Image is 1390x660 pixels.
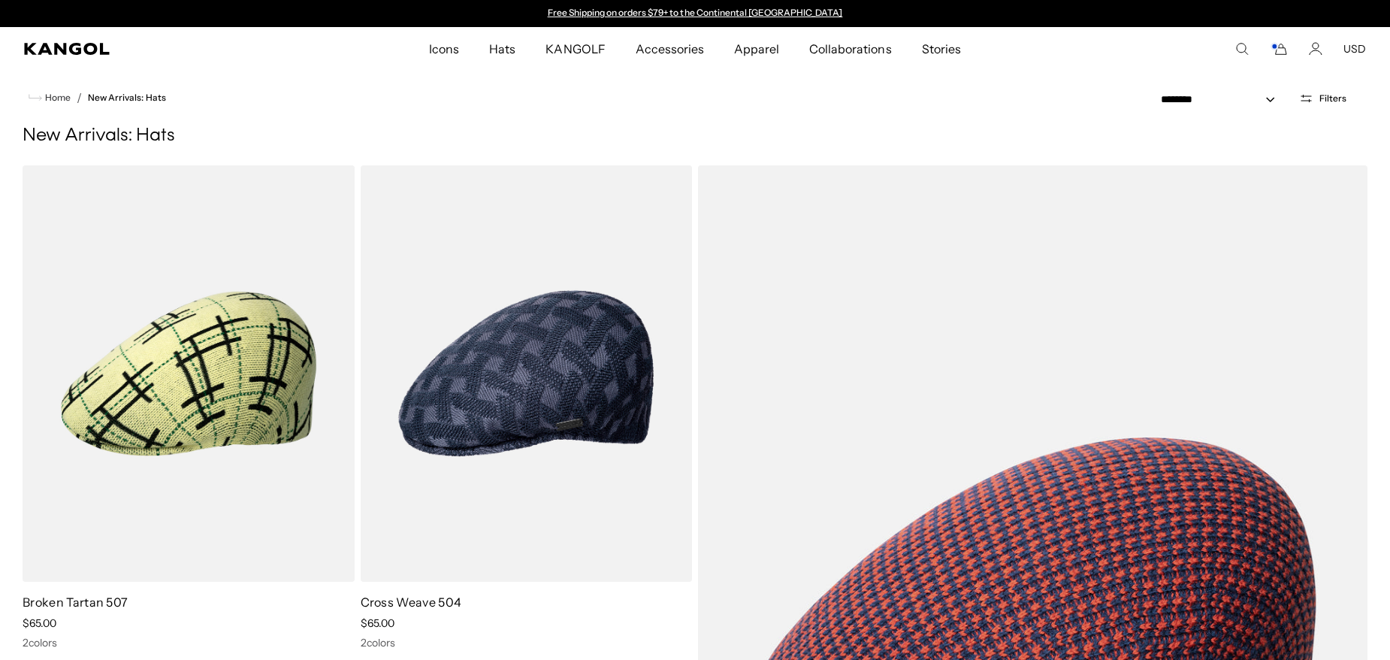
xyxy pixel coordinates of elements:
[530,27,620,71] a: KANGOLF
[474,27,530,71] a: Hats
[23,636,355,649] div: 2 colors
[23,616,56,630] span: $65.00
[540,8,850,20] slideshow-component: Announcement bar
[922,27,961,71] span: Stories
[23,125,1367,147] h1: New Arrivals: Hats
[414,27,474,71] a: Icons
[734,27,779,71] span: Apparel
[361,595,462,610] a: Cross Weave 504
[809,27,891,71] span: Collaborations
[88,92,166,103] a: New Arrivals: Hats
[361,165,693,582] img: Cross Weave 504
[540,8,850,20] div: Announcement
[1309,42,1322,56] a: Account
[23,165,355,582] img: Broken Tartan 507
[621,27,719,71] a: Accessories
[1319,93,1346,104] span: Filters
[1235,42,1249,56] summary: Search here
[548,7,843,18] a: Free Shipping on orders $79+ to the Continental [GEOGRAPHIC_DATA]
[42,92,71,103] span: Home
[24,43,284,55] a: Kangol
[1270,42,1288,56] button: Cart
[1343,42,1366,56] button: USD
[794,27,906,71] a: Collaborations
[545,27,605,71] span: KANGOLF
[719,27,794,71] a: Apparel
[907,27,976,71] a: Stories
[540,8,850,20] div: 1 of 2
[361,616,394,630] span: $65.00
[636,27,704,71] span: Accessories
[29,91,71,104] a: Home
[23,595,128,610] a: Broken Tartan 507
[361,636,693,649] div: 2 colors
[71,89,82,107] li: /
[489,27,515,71] span: Hats
[1155,92,1290,107] select: Sort by: Featured
[429,27,459,71] span: Icons
[1290,92,1355,105] button: Open filters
